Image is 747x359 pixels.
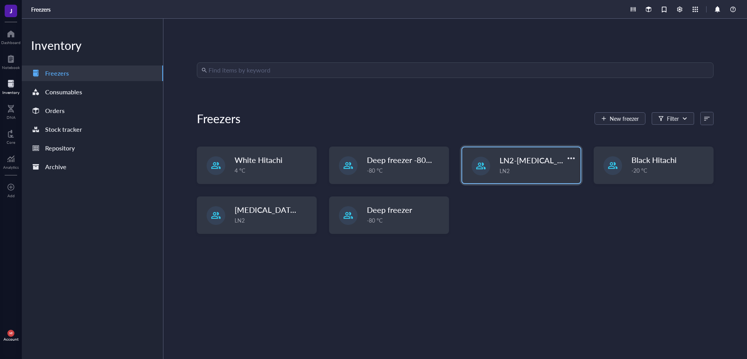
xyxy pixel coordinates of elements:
div: Consumables [45,87,82,97]
div: Repository [45,143,75,154]
span: Deep freezer -80 (L1-29) [367,154,452,165]
div: Freezers [45,68,69,79]
div: LN2 [500,166,576,175]
a: Core [7,127,15,145]
div: DNA [7,115,16,120]
div: -80 °C [367,166,444,175]
div: Filter [667,114,679,123]
span: Deep freezer [367,204,412,215]
div: 4 °C [235,166,312,175]
a: Freezers [31,6,52,13]
div: Archive [45,161,67,172]
span: LN2-[MEDICAL_DATA] tank cells 2 [500,155,621,166]
span: New freezer [610,115,639,122]
span: J [10,6,12,16]
span: Black Hitachi [631,154,677,165]
button: New freezer [594,112,645,125]
div: -80 °C [367,216,444,225]
div: Core [7,140,15,145]
div: Add [7,193,15,198]
span: MY [9,332,12,335]
div: LN2 [235,216,312,225]
div: Stock tracker [45,124,82,135]
div: Dashboard [1,40,21,45]
a: Notebook [2,53,20,70]
a: Stock tracker [22,122,163,137]
a: Repository [22,140,163,156]
div: Inventory [22,37,163,53]
span: [MEDICAL_DATA] tank cells [235,204,332,215]
div: Notebook [2,65,20,70]
div: Analytics [3,165,19,170]
div: -20 °C [631,166,708,175]
a: DNA [7,103,16,120]
a: Consumables [22,84,163,100]
a: Inventory [2,78,19,95]
a: Orders [22,103,163,118]
div: Inventory [2,90,19,95]
div: Orders [45,105,65,116]
a: Freezers [22,65,163,81]
a: Analytics [3,152,19,170]
span: White Hitachi [235,154,282,165]
a: Archive [22,159,163,175]
div: Freezers [197,111,240,126]
div: Account [4,337,19,341]
a: Dashboard [1,28,21,45]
